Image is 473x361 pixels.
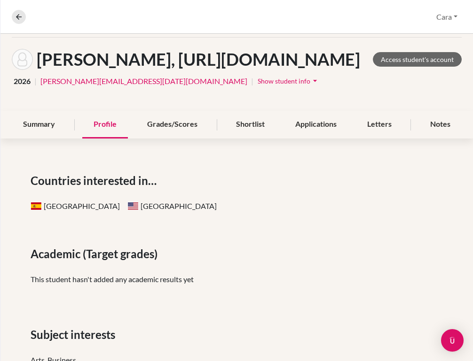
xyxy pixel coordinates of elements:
h1: [PERSON_NAME], [URL][DOMAIN_NAME] [37,49,360,69]
div: Grades/Scores [136,111,209,138]
span: Subject interests [31,326,119,343]
div: Open Intercom Messenger [441,329,464,352]
span: United States of America [127,202,139,210]
span: [GEOGRAPHIC_DATA] [127,201,217,210]
span: Show student info [258,77,310,85]
span: 2026 [14,76,31,87]
div: Applications [284,111,348,138]
span: Spain [31,202,42,210]
p: This student hasn't added any academic results yet [31,274,443,285]
span: Academic (Target grades) [31,246,161,262]
i: arrow_drop_down [310,76,320,85]
span: Countries interested in… [31,172,160,189]
a: [PERSON_NAME][EMAIL_ADDRESS][DATE][DOMAIN_NAME] [40,76,247,87]
a: Access student's account [373,52,462,67]
div: Profile [82,111,128,138]
div: Shortlist [225,111,276,138]
button: Show student infoarrow_drop_down [257,74,320,88]
span: [GEOGRAPHIC_DATA] [31,201,120,210]
div: Summary [12,111,66,138]
span: | [34,76,37,87]
span: | [251,76,253,87]
div: Notes [419,111,462,138]
div: Letters [356,111,403,138]
img: https://easalvador.powerschool.com/admin/students/home.html?frn=001680 Arévalo Orellana's avatar [12,49,33,70]
button: Cara [432,8,462,26]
